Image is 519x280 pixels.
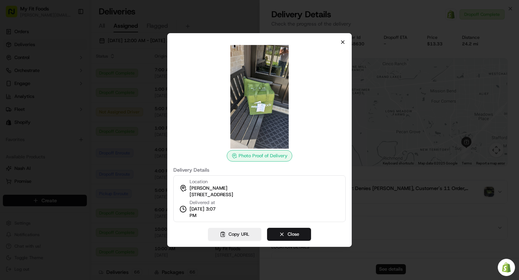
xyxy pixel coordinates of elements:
[208,228,261,241] button: Copy URL
[19,46,130,54] input: Got a question? Start typing here...
[68,104,116,112] span: API Documentation
[7,7,22,22] img: Nash
[25,69,118,76] div: Start new chat
[267,228,311,241] button: Close
[25,76,91,82] div: We're available if you need us!
[61,105,67,111] div: 💻
[58,101,119,114] a: 💻API Documentation
[123,71,131,80] button: Start new chat
[190,179,208,185] span: Location
[7,29,131,40] p: Welcome 👋
[14,104,55,112] span: Knowledge Base
[190,191,233,198] span: [STREET_ADDRESS]
[51,122,87,127] a: Powered byPylon
[7,105,13,111] div: 📗
[7,69,20,82] img: 1736555255976-a54dd68f-1ca7-489b-9aae-adbdc363a1c4
[190,199,223,206] span: Delivered at
[190,185,227,191] span: [PERSON_NAME]
[227,150,292,162] div: Photo Proof of Delivery
[72,122,87,127] span: Pylon
[173,167,346,172] label: Delivery Details
[190,206,223,219] span: [DATE] 3:07 PM
[208,45,311,149] img: photo_proof_of_delivery image
[4,101,58,114] a: 📗Knowledge Base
